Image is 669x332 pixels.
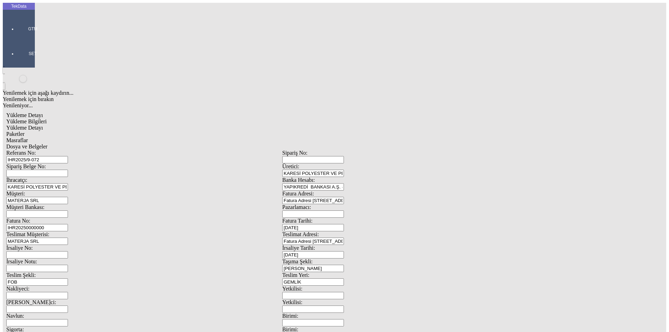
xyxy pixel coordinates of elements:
span: Müşteri Bankası: [6,204,45,210]
span: Masraflar [6,137,28,143]
div: Yenilemek için bırakın [3,96,562,102]
span: Müşteri: [6,191,25,196]
span: Birimi: [282,313,298,319]
div: Yenilemek için aşağı kaydırın... [3,90,562,96]
span: SET [22,51,43,56]
span: [PERSON_NAME]ci: [6,299,56,305]
span: Sipariş Belge No: [6,163,46,169]
span: İhracatçı: [6,177,27,183]
span: İrsaliye Notu: [6,258,37,264]
span: Teslim Şekli: [6,272,36,278]
span: Yükleme Detayı [6,112,43,118]
span: Üretici: [282,163,299,169]
span: Teslimat Adresi: [282,231,319,237]
div: TekData [3,3,35,9]
span: Fatura Tarihi: [282,218,313,224]
span: İrsaliye Tarihi: [282,245,315,251]
span: Sipariş No: [282,150,307,156]
span: Taşıma Şekli: [282,258,313,264]
div: Yenileniyor... [3,102,562,109]
span: Navlun: [6,313,24,319]
span: Yükleme Detayı [6,125,43,131]
span: Banka Hesabı: [282,177,315,183]
span: İrsaliye No: [6,245,33,251]
span: Teslim Yeri: [282,272,309,278]
span: Yetkilisi: [282,286,302,292]
span: GTM [22,26,43,32]
span: Yetkilisi: [282,299,302,305]
span: Paketler [6,131,24,137]
span: Pazarlamacı: [282,204,311,210]
span: Yükleme Bilgileri [6,118,47,124]
span: Dosya ve Belgeler [6,144,47,149]
span: Fatura Adresi: [282,191,314,196]
span: Nakliyeci: [6,286,30,292]
span: Referans No: [6,150,36,156]
span: Teslimat Müşterisi: [6,231,49,237]
span: Fatura No: [6,218,30,224]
